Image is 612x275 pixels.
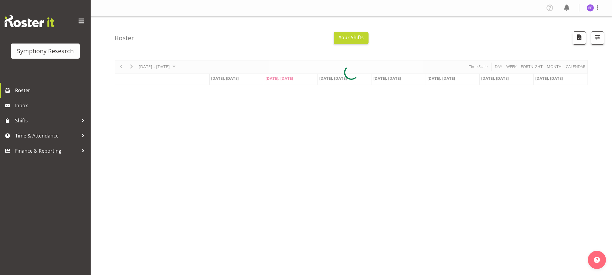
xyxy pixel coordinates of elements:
[15,116,79,125] span: Shifts
[17,47,74,56] div: Symphony Research
[594,257,600,263] img: help-xxl-2.png
[339,34,364,41] span: Your Shifts
[15,146,79,155] span: Finance & Reporting
[334,32,369,44] button: Your Shifts
[5,15,54,27] img: Rosterit website logo
[15,86,88,95] span: Roster
[15,131,79,140] span: Time & Attendance
[591,31,604,45] button: Filter Shifts
[115,34,134,41] h4: Roster
[587,4,594,11] img: edmond-fernandez1860.jpg
[573,31,586,45] button: Download a PDF of the roster according to the set date range.
[15,101,88,110] span: Inbox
